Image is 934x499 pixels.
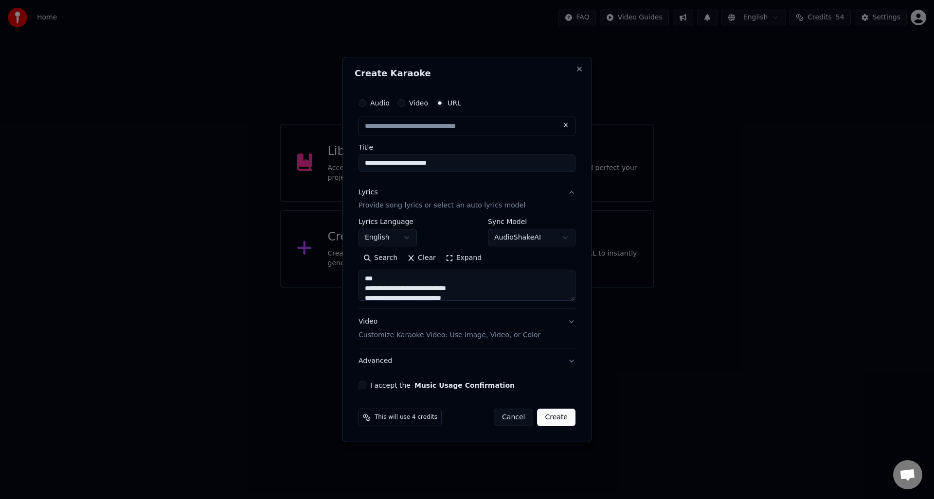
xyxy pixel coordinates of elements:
div: Video [359,317,540,341]
p: Customize Karaoke Video: Use Image, Video, or Color [359,330,540,340]
label: URL [448,100,461,106]
label: Lyrics Language [359,219,417,225]
button: Search [359,251,402,266]
span: This will use 4 credits [375,413,437,421]
label: Audio [370,100,390,106]
button: I accept the [414,382,515,389]
div: LyricsProvide song lyrics or select an auto lyrics model [359,219,575,309]
button: VideoCustomize Karaoke Video: Use Image, Video, or Color [359,310,575,348]
label: Video [409,100,428,106]
label: Title [359,144,575,151]
button: Advanced [359,348,575,374]
div: Lyrics [359,188,377,197]
button: Create [537,409,575,426]
label: Sync Model [488,219,575,225]
button: Cancel [494,409,533,426]
button: Expand [441,251,486,266]
button: LyricsProvide song lyrics or select an auto lyrics model [359,180,575,219]
label: I accept the [370,382,515,389]
button: Clear [402,251,441,266]
h2: Create Karaoke [355,69,579,78]
p: Provide song lyrics or select an auto lyrics model [359,201,525,211]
